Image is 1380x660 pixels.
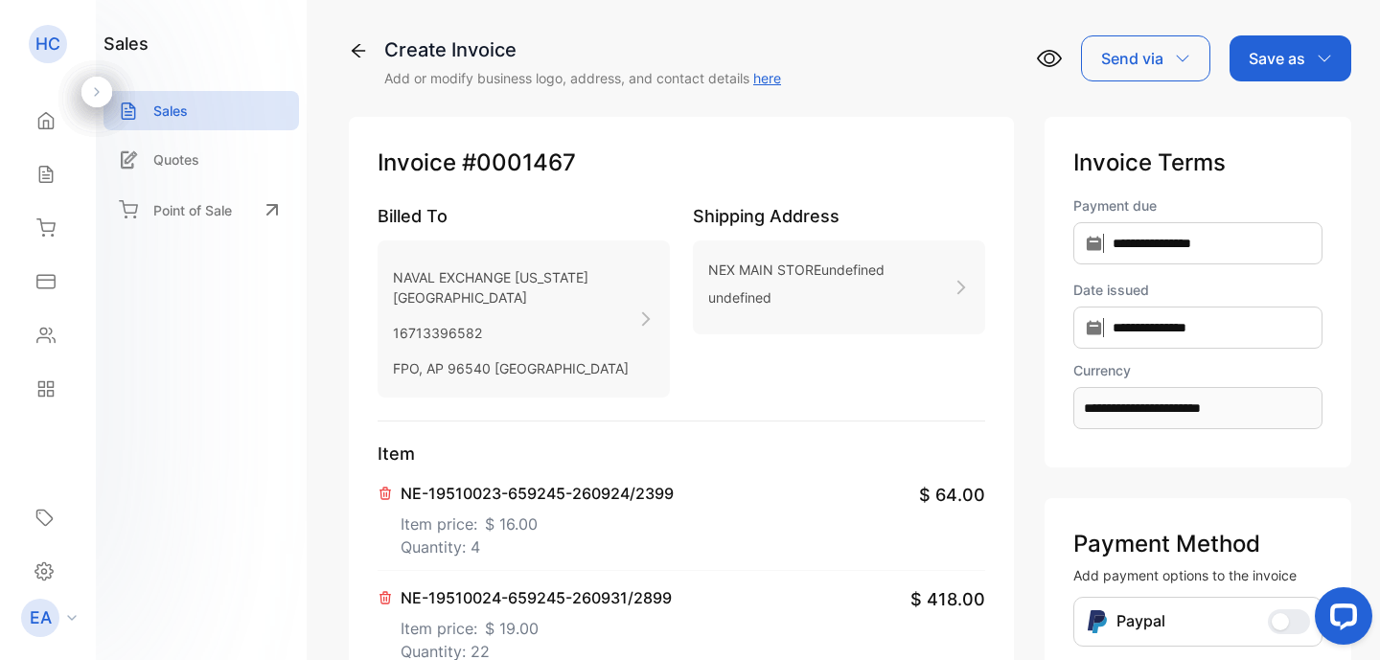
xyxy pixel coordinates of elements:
[393,354,637,382] p: FPO, AP 96540 [GEOGRAPHIC_DATA]
[753,70,781,86] a: here
[1116,609,1165,634] p: Paypal
[1073,280,1322,300] label: Date issued
[378,203,670,229] p: Billed To
[401,505,674,535] p: Item price:
[393,263,637,311] p: NAVAL EXCHANGE [US_STATE][GEOGRAPHIC_DATA]
[1073,360,1322,380] label: Currency
[35,32,60,57] p: HC
[384,68,781,88] p: Add or modify business logo, address, and contact details
[393,319,637,347] p: 16713396582
[378,441,985,467] p: Item
[1299,580,1380,660] iframe: LiveChat chat widget
[378,146,985,180] p: Invoice
[1101,47,1163,70] p: Send via
[693,203,985,229] p: Shipping Address
[153,149,199,170] p: Quotes
[401,535,674,558] p: Quantity: 4
[153,200,232,220] p: Point of Sale
[103,91,299,130] a: Sales
[401,609,672,640] p: Item price:
[919,482,985,508] span: $ 64.00
[462,146,576,180] span: #0001467
[103,31,149,57] h1: sales
[708,284,885,311] p: undefined
[30,605,52,630] p: EA
[708,256,885,284] p: NEX MAIN STOREundefined
[384,35,781,64] div: Create Invoice
[103,140,299,179] a: Quotes
[1249,47,1305,70] p: Save as
[1073,565,1322,585] p: Add payment options to the invoice
[401,482,674,505] p: NE-19510023-659245-260924/2399
[1230,35,1351,81] button: Save as
[401,586,672,609] p: NE-19510024-659245-260931/2899
[485,617,539,640] span: $ 19.00
[1073,146,1322,180] p: Invoice Terms
[910,586,985,612] span: $ 418.00
[1086,609,1109,634] img: Icon
[103,189,299,231] a: Point of Sale
[153,101,188,121] p: Sales
[1081,35,1210,81] button: Send via
[1073,195,1322,216] label: Payment due
[485,512,538,535] span: $ 16.00
[1073,527,1322,561] p: Payment Method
